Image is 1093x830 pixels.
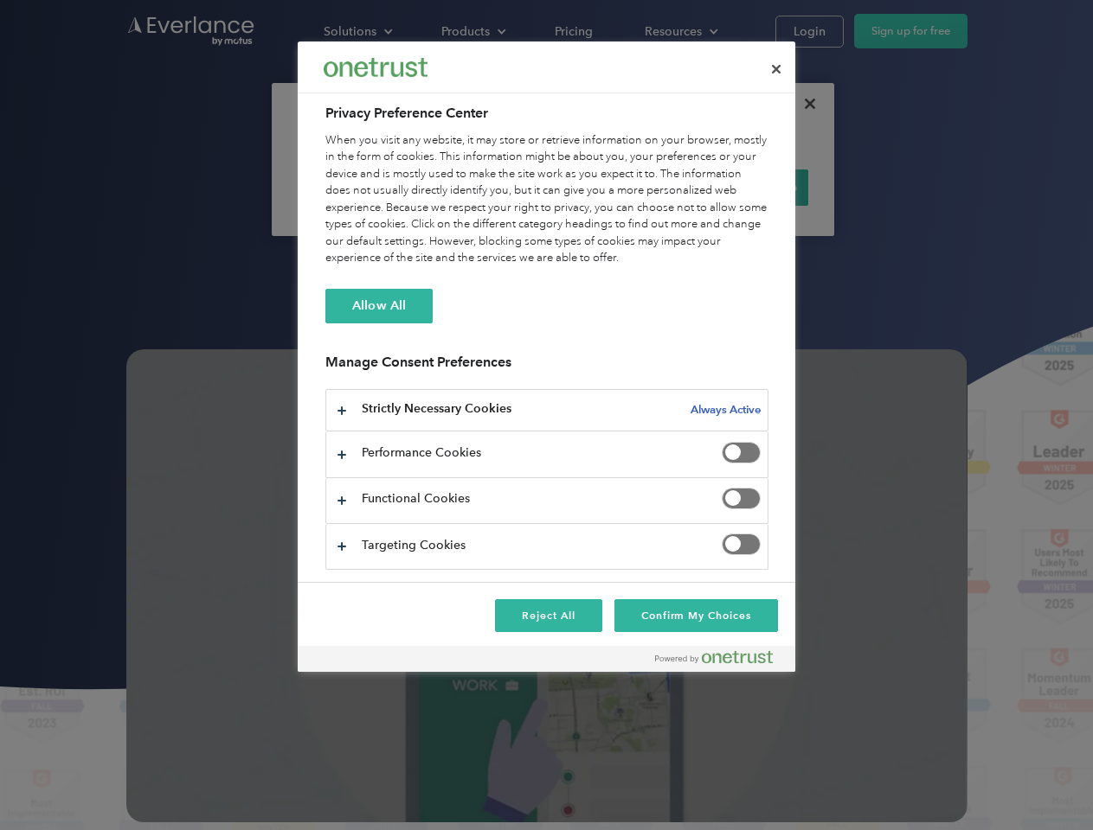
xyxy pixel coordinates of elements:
h2: Privacy Preference Center [325,103,768,124]
a: Powered by OneTrust Opens in a new Tab [655,650,787,672]
button: Confirm My Choices [614,599,778,632]
button: Allow All [325,289,433,323]
div: When you visit any website, it may store or retrieve information on your browser, mostly in the f... [325,132,768,267]
button: Close [757,50,795,88]
input: Submit [127,103,215,139]
div: Preference center [298,41,795,672]
div: Privacy Preference Center [298,41,795,672]
img: Powered by OneTrust Opens in a new Tab [655,650,773,664]
div: Everlance [324,50,428,85]
button: Reject All [495,599,602,632]
img: Everlance [324,58,428,76]
h3: Manage Consent Preferences [325,354,768,380]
